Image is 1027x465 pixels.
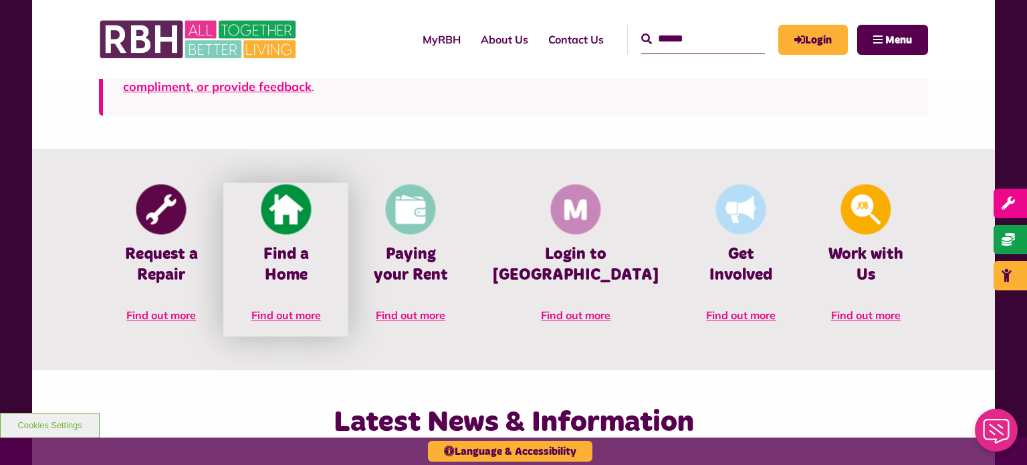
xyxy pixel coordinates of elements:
a: Pay Rent Paying your Rent Find out more [348,183,473,337]
img: Find A Home [261,185,311,235]
h2: Latest News & Information [237,403,790,442]
a: Find A Home Find a Home Find out more [223,183,348,337]
img: Report Repair [136,185,187,235]
a: Report Repair Request a Repair Find out more [99,183,223,337]
img: Looking For A Job [840,185,891,235]
span: Find out more [376,308,445,322]
button: Navigation [857,25,928,55]
h4: Paying your Rent [368,244,453,286]
a: Contact Us [538,21,614,58]
h4: Find a Home [243,244,328,286]
img: RBH [99,13,300,66]
h4: Get Involved [699,244,783,286]
img: Pay Rent [386,185,436,235]
input: Search [641,25,765,54]
a: About Us [471,21,538,58]
iframe: Netcall Web Assistant for live chat [967,405,1027,465]
h4: Request a Repair [119,244,203,286]
button: Language & Accessibility [428,441,592,462]
span: Find out more [251,308,321,322]
h4: Work with Us [824,244,908,286]
span: Find out more [706,308,776,322]
a: Looking For A Job Work with Us Find out more [804,183,928,337]
span: Find out more [126,308,196,322]
span: Find out more [541,308,610,322]
span: Find out more [831,308,901,322]
a: Membership And Mutuality Login to [GEOGRAPHIC_DATA] Find out more [473,183,679,337]
h4: Login to [GEOGRAPHIC_DATA] [493,244,659,286]
span: Menu [885,35,912,45]
img: Get Involved [716,185,766,235]
a: Get Involved Get Involved Find out more [679,183,803,337]
a: MyRBH [778,25,848,55]
img: Membership And Mutuality [551,185,601,235]
a: MyRBH [413,21,471,58]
